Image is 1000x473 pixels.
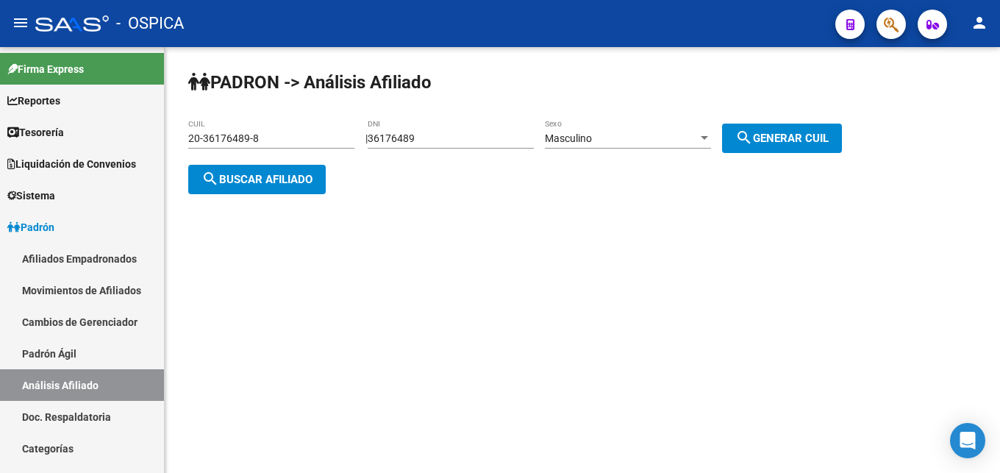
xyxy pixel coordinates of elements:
[201,173,312,186] span: Buscar afiliado
[12,14,29,32] mat-icon: menu
[545,132,592,144] span: Masculino
[735,129,753,146] mat-icon: search
[7,188,55,204] span: Sistema
[201,170,219,188] mat-icon: search
[7,93,60,109] span: Reportes
[7,156,136,172] span: Liquidación de Convenios
[7,219,54,235] span: Padrón
[950,423,985,458] div: Open Intercom Messenger
[365,132,853,144] div: |
[116,7,184,40] span: - OSPICA
[7,124,64,141] span: Tesorería
[971,14,988,32] mat-icon: person
[188,72,432,93] strong: PADRON -> Análisis Afiliado
[722,124,842,153] button: Generar CUIL
[735,132,829,145] span: Generar CUIL
[188,165,326,194] button: Buscar afiliado
[7,61,84,77] span: Firma Express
